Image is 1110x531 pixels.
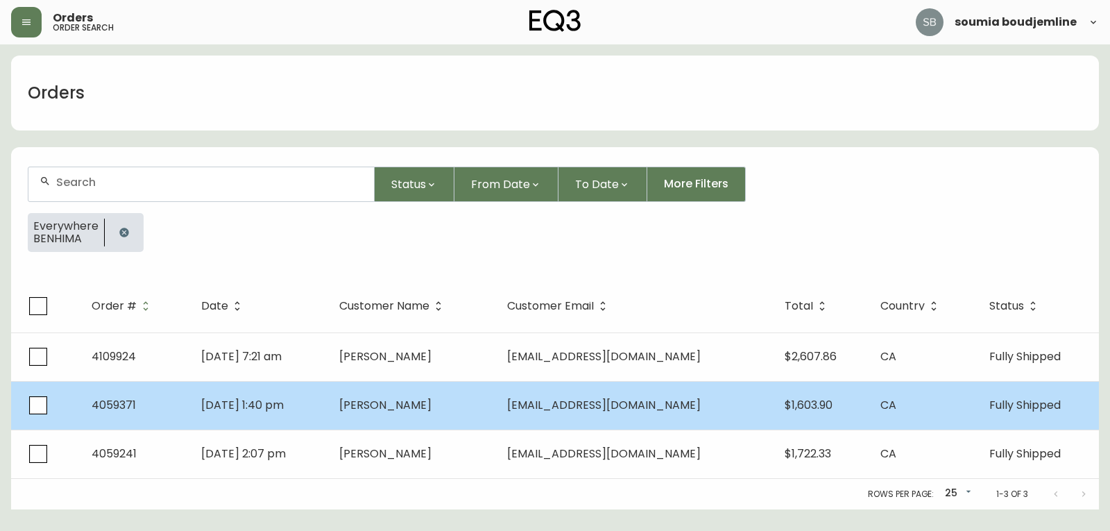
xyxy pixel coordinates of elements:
[201,302,228,310] span: Date
[989,302,1024,310] span: Status
[880,348,896,364] span: CA
[507,302,594,310] span: Customer Email
[339,300,447,312] span: Customer Name
[916,8,943,36] img: 83621bfd3c61cadf98040c636303d86a
[558,167,647,202] button: To Date
[92,397,136,413] span: 4059371
[989,348,1061,364] span: Fully Shipped
[507,300,612,312] span: Customer Email
[33,233,99,245] span: BENHIMA
[647,167,746,202] button: More Filters
[507,446,701,462] span: [EMAIL_ADDRESS][DOMAIN_NAME]
[339,397,432,413] span: [PERSON_NAME]
[339,446,432,462] span: [PERSON_NAME]
[56,176,363,189] input: Search
[53,24,114,32] h5: order search
[785,348,837,364] span: $2,607.86
[375,167,454,202] button: Status
[989,300,1042,312] span: Status
[454,167,558,202] button: From Date
[880,446,896,462] span: CA
[507,348,701,364] span: [EMAIL_ADDRESS][DOMAIN_NAME]
[92,302,137,310] span: Order #
[664,176,728,192] span: More Filters
[201,397,284,413] span: [DATE] 1:40 pm
[785,397,832,413] span: $1,603.90
[339,348,432,364] span: [PERSON_NAME]
[880,397,896,413] span: CA
[92,300,155,312] span: Order #
[92,446,137,462] span: 4059241
[785,446,831,462] span: $1,722.33
[507,397,701,413] span: [EMAIL_ADDRESS][DOMAIN_NAME]
[996,488,1028,500] p: 1-3 of 3
[201,300,246,312] span: Date
[33,220,99,233] span: Everywhere
[201,348,282,364] span: [DATE] 7:21 am
[868,488,934,500] p: Rows per page:
[529,10,581,32] img: logo
[989,446,1061,462] span: Fully Shipped
[201,446,286,462] span: [DATE] 2:07 pm
[955,17,1077,28] span: soumia boudjemline
[28,81,85,105] h1: Orders
[785,302,813,310] span: Total
[339,302,429,310] span: Customer Name
[939,482,974,505] div: 25
[53,12,93,24] span: Orders
[471,176,530,193] span: From Date
[391,176,426,193] span: Status
[785,300,831,312] span: Total
[92,348,136,364] span: 4109924
[880,302,925,310] span: Country
[989,397,1061,413] span: Fully Shipped
[880,300,943,312] span: Country
[575,176,619,193] span: To Date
